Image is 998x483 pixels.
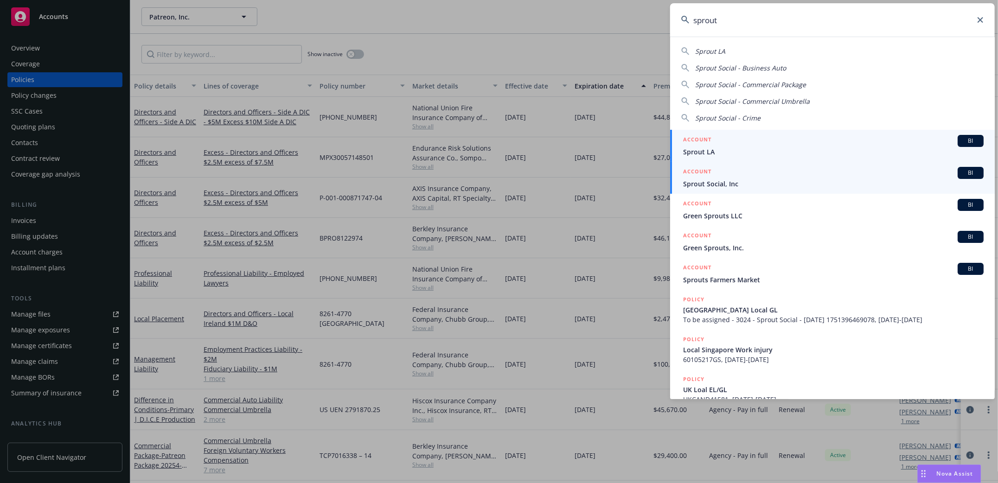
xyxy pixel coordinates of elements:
h5: POLICY [683,335,704,344]
span: BI [961,265,980,273]
div: Drag to move [918,465,929,483]
span: Green Sprouts LLC [683,211,984,221]
a: ACCOUNTBIGreen Sprouts, Inc. [670,226,995,258]
span: Sprout LA [683,147,984,157]
a: ACCOUNTBISprout LA [670,130,995,162]
button: Nova Assist [917,464,981,483]
span: Sprout Social - Commercial Package [695,80,806,89]
span: BI [961,169,980,177]
a: POLICY[GEOGRAPHIC_DATA] Local GLTo be assigned - 3024 - Sprout Social - [DATE] 1751396469078, [DA... [670,290,995,330]
span: UKCAND41581, [DATE]-[DATE] [683,394,984,404]
span: Green Sprouts, Inc. [683,243,984,253]
span: BI [961,233,980,241]
h5: ACCOUNT [683,199,711,210]
a: ACCOUNTBISprouts Farmers Market [670,258,995,290]
a: POLICYUK Loal EL/GLUKCAND41581, [DATE]-[DATE] [670,369,995,409]
span: UK Loal EL/GL [683,385,984,394]
span: Sprout Social, Inc [683,179,984,189]
span: 60105217GS, [DATE]-[DATE] [683,355,984,364]
h5: ACCOUNT [683,263,711,274]
h5: POLICY [683,295,704,304]
h5: POLICY [683,375,704,384]
span: Local Singapore Work injury [683,345,984,355]
span: To be assigned - 3024 - Sprout Social - [DATE] 1751396469078, [DATE]-[DATE] [683,315,984,324]
a: ACCOUNTBISprout Social, Inc [670,162,995,194]
span: BI [961,201,980,209]
span: Sprout Social - Commercial Umbrella [695,97,810,106]
h5: ACCOUNT [683,167,711,178]
span: Sprouts Farmers Market [683,275,984,285]
span: BI [961,137,980,145]
a: ACCOUNTBIGreen Sprouts LLC [670,194,995,226]
h5: ACCOUNT [683,135,711,146]
span: Sprout LA [695,47,725,56]
a: POLICYLocal Singapore Work injury60105217GS, [DATE]-[DATE] [670,330,995,369]
span: [GEOGRAPHIC_DATA] Local GL [683,305,984,315]
span: Sprout Social - Crime [695,114,761,122]
span: Nova Assist [937,470,973,477]
input: Search... [670,3,995,37]
h5: ACCOUNT [683,231,711,242]
span: Sprout Social - Business Auto [695,64,786,72]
